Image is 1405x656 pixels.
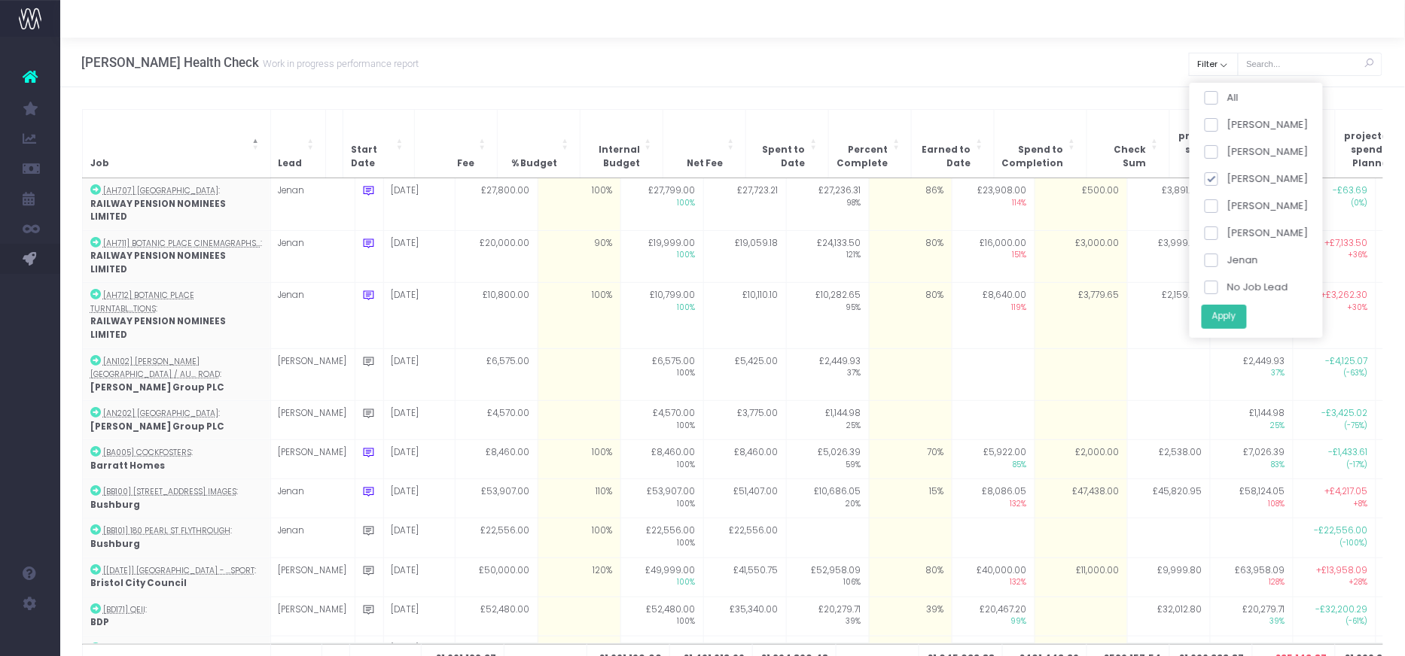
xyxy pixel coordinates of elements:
[1204,280,1288,295] label: No Job Lead
[270,479,355,518] td: Jenan
[703,440,786,479] td: £8,460.00
[90,157,109,171] span: Job
[1210,597,1293,636] td: £20,279.71
[343,109,414,178] th: Start Date: Activate to sort: Activate to sort
[270,597,355,636] td: [PERSON_NAME]
[629,460,696,471] span: 100%
[270,557,355,597] td: [PERSON_NAME]
[786,557,869,597] td: £52,958.09
[82,518,270,557] td: :
[270,283,355,348] td: Jenan
[455,479,538,518] td: £53,907.00
[383,178,455,230] td: [DATE]
[1127,479,1210,518] td: £45,820.95
[1321,289,1368,302] span: +£3,262.30
[1127,597,1210,636] td: £32,012.80
[620,230,703,283] td: £19,999.00
[383,283,455,348] td: [DATE]
[687,157,723,171] span: Net Fee
[794,616,861,627] span: 39%
[90,421,224,433] strong: [PERSON_NAME] Group PLC
[786,283,869,348] td: £10,282.65
[1218,577,1285,588] span: 128%
[794,368,861,379] span: 37%
[952,479,1035,518] td: £8,086.05
[383,440,455,479] td: [DATE]
[1301,538,1368,549] span: (-100%)
[1238,53,1382,76] input: Search...
[1343,130,1395,170] span: projected spend vs Planned
[82,597,270,636] td: :
[90,499,140,511] strong: Bushburg
[703,283,786,348] td: £10,110.10
[786,597,869,636] td: £20,279.71
[869,230,952,283] td: 80%
[828,109,911,178] th: Percent Complete: Activate to sort: Activate to sort
[629,538,696,549] span: 100%
[383,401,455,440] td: [DATE]
[103,604,145,615] abbr: [BD171] QEII
[1301,421,1368,432] span: (-75%)
[1169,109,1252,178] th: projected spend vs Fee: Activate to sort: Activate to sort
[1301,460,1368,471] span: (-17%)
[1201,304,1246,329] button: Apply
[1002,144,1064,170] span: Spend to Completion
[538,283,620,348] td: 100%
[1210,440,1293,479] td: £7,026.39
[1127,283,1210,348] td: £2,159.80
[82,479,270,518] td: :
[620,401,703,440] td: £4,570.00
[82,401,270,440] td: :
[869,597,952,636] td: 39%
[952,230,1035,283] td: £16,000.00
[1325,237,1368,251] span: +£7,133.50
[90,356,220,381] abbr: [AN102] Hayes Town Centre / Austin Road
[103,238,261,249] abbr: [AH711] Botanic Place Cinemagraphs
[19,626,41,648] img: images/default_profile_image.png
[960,250,1027,261] span: 151%
[1301,577,1368,588] span: +28%
[588,144,640,170] span: Internal Budget
[538,230,620,283] td: 90%
[90,538,140,550] strong: Bushburg
[1218,421,1285,432] span: 25%
[270,178,355,230] td: Jenan
[786,178,869,230] td: £27,236.31
[90,381,224,393] strong: [PERSON_NAME] Group PLC
[270,348,355,401] td: [PERSON_NAME]
[786,440,869,479] td: £5,026.39
[629,499,696,510] span: 100%
[383,479,455,518] td: [DATE]
[1035,440,1127,479] td: £2,000.00
[82,230,270,283] td: :
[455,597,538,636] td: £52,480.00
[1301,302,1368,314] span: +30%
[103,565,254,576] abbr: [BC100] Bristol City Centre - Transport
[1326,642,1368,656] span: -£10,101.76
[620,479,703,518] td: £53,907.00
[455,178,538,230] td: £27,800.00
[952,440,1035,479] td: £5,922.00
[703,401,786,440] td: £3,775.00
[960,460,1027,471] span: 85%
[629,302,696,314] span: 100%
[580,109,663,178] th: Internal Budget: Activate to sort: Activate to sort
[1035,283,1127,348] td: £3,779.65
[1301,368,1368,379] span: (-63%)
[1210,479,1293,518] td: £58,124.05
[1210,401,1293,440] td: £1,144.98
[786,348,869,401] td: £2,449.93
[1204,226,1308,241] label: [PERSON_NAME]
[837,144,888,170] span: Percent Complete
[270,401,355,440] td: [PERSON_NAME]
[629,577,696,588] span: 100%
[1326,355,1368,369] span: -£4,125.07
[1127,178,1210,230] td: £3,891.86
[1127,230,1210,283] td: £3,999.80
[457,157,474,171] span: Fee
[1301,499,1368,510] span: +8%
[629,421,696,432] span: 100%
[754,144,806,170] span: Spent to Date
[960,302,1027,314] span: 119%
[455,348,538,401] td: £6,575.00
